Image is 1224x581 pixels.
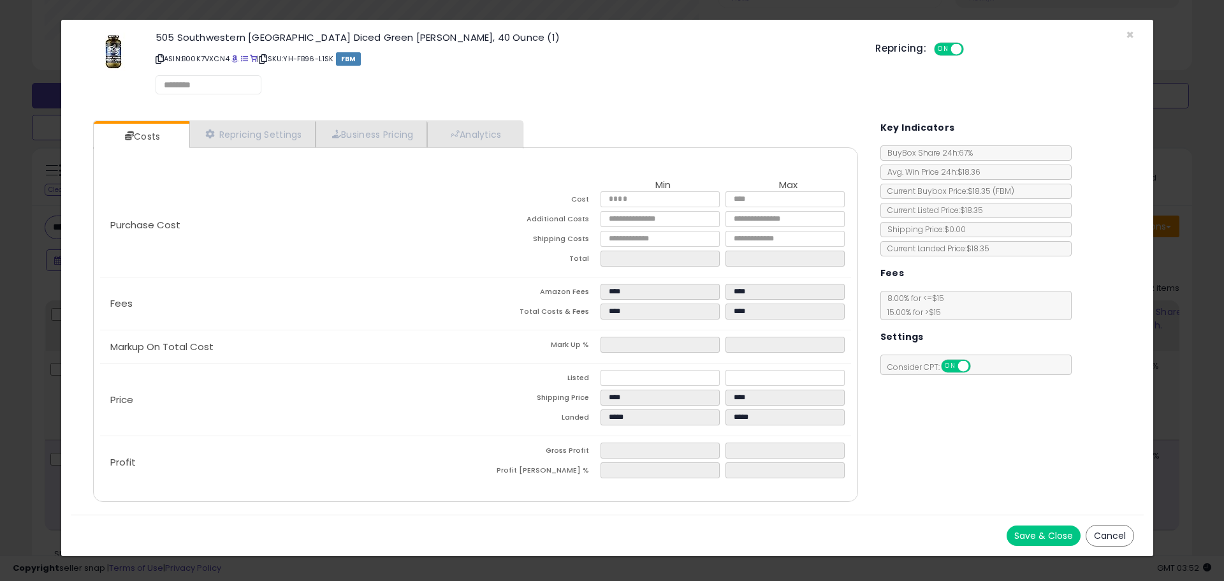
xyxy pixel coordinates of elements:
[189,121,316,147] a: Repricing Settings
[881,243,989,254] span: Current Landed Price: $18.35
[601,180,725,191] th: Min
[100,342,476,352] p: Markup On Total Cost
[94,33,133,71] img: 41tG4X9qvIL._SL60_.jpg
[880,265,905,281] h5: Fees
[250,54,257,64] a: Your listing only
[1086,525,1134,547] button: Cancel
[881,166,980,177] span: Avg. Win Price 24h: $18.36
[993,186,1014,196] span: ( FBM )
[476,211,601,231] td: Additional Costs
[880,120,955,136] h5: Key Indicators
[942,361,958,372] span: ON
[881,147,973,158] span: BuyBox Share 24h: 67%
[336,52,361,66] span: FBM
[94,124,188,149] a: Costs
[476,284,601,304] td: Amazon Fees
[476,462,601,482] td: Profit [PERSON_NAME] %
[100,220,476,230] p: Purchase Cost
[476,390,601,409] td: Shipping Price
[476,191,601,211] td: Cost
[476,443,601,462] td: Gross Profit
[881,224,966,235] span: Shipping Price: $0.00
[231,54,238,64] a: BuyBox page
[156,33,856,42] h3: 505 Southwestern [GEOGRAPHIC_DATA] Diced Green [PERSON_NAME], 40 Ounce (1)
[1126,26,1134,44] span: ×
[880,329,924,345] h5: Settings
[476,370,601,390] td: Listed
[881,307,941,318] span: 15.00 % for > $15
[476,409,601,429] td: Landed
[427,121,521,147] a: Analytics
[875,43,926,54] h5: Repricing:
[962,44,982,55] span: OFF
[476,231,601,251] td: Shipping Costs
[1007,526,1081,546] button: Save & Close
[935,44,951,55] span: ON
[241,54,248,64] a: All offer listings
[100,395,476,405] p: Price
[476,337,601,357] td: Mark Up %
[476,304,601,323] td: Total Costs & Fees
[881,293,944,318] span: 8.00 % for <= $15
[881,205,983,216] span: Current Listed Price: $18.35
[968,186,1014,196] span: $18.35
[156,48,856,69] p: ASIN: B00K7VXCN4 | SKU: YH-FB96-L1SK
[100,457,476,467] p: Profit
[100,298,476,309] p: Fees
[316,121,427,147] a: Business Pricing
[476,251,601,270] td: Total
[725,180,850,191] th: Max
[881,186,1014,196] span: Current Buybox Price:
[881,362,987,372] span: Consider CPT:
[968,361,989,372] span: OFF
